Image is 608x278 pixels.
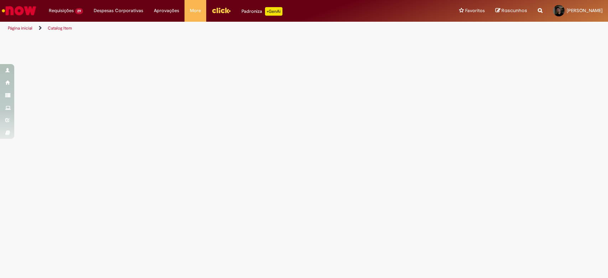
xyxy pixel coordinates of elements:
[94,7,143,14] span: Despesas Corporativas
[8,25,32,31] a: Página inicial
[567,7,603,14] span: [PERSON_NAME]
[154,7,179,14] span: Aprovações
[212,5,231,16] img: click_logo_yellow_360x200.png
[1,4,37,18] img: ServiceNow
[48,25,72,31] a: Catalog Item
[241,7,282,16] div: Padroniza
[75,8,83,14] span: 29
[495,7,527,14] a: Rascunhos
[5,22,400,35] ul: Trilhas de página
[502,7,527,14] span: Rascunhos
[190,7,201,14] span: More
[265,7,282,16] p: +GenAi
[49,7,74,14] span: Requisições
[465,7,485,14] span: Favoritos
